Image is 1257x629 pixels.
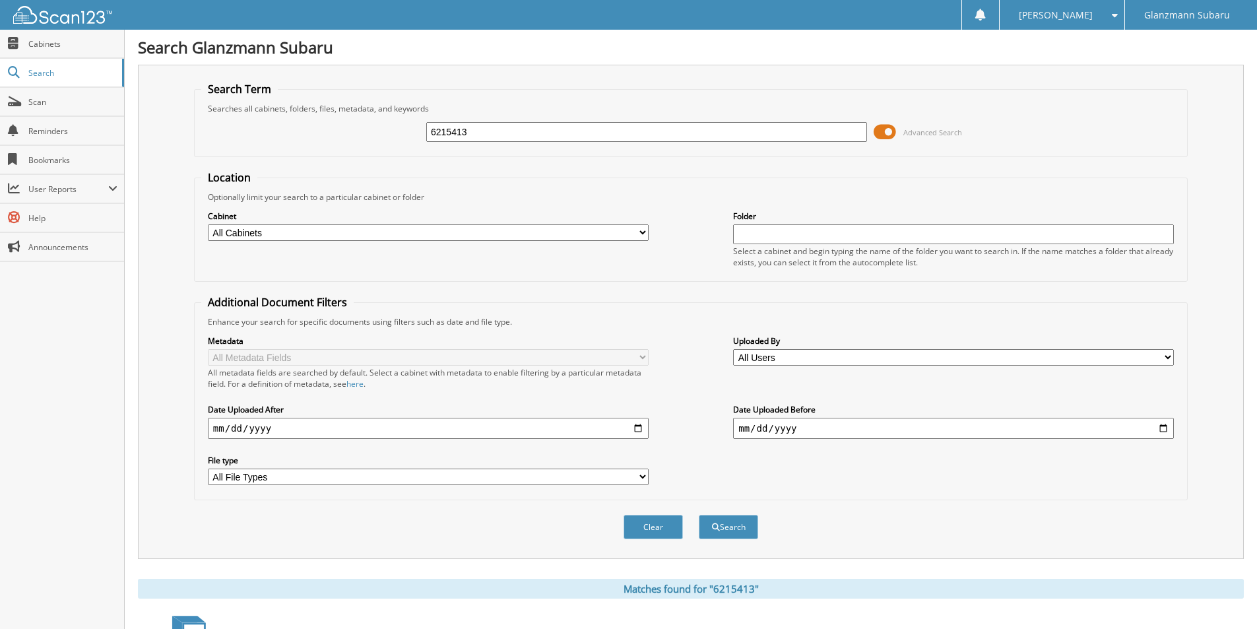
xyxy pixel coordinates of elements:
span: [PERSON_NAME] [1019,11,1093,19]
div: Enhance your search for specific documents using filters such as date and file type. [201,316,1180,327]
div: Optionally limit your search to a particular cabinet or folder [201,191,1180,203]
div: Select a cabinet and begin typing the name of the folder you want to search in. If the name match... [733,246,1174,268]
label: Metadata [208,335,649,347]
div: All metadata fields are searched by default. Select a cabinet with metadata to enable filtering b... [208,367,649,389]
span: Announcements [28,242,117,253]
input: end [733,418,1174,439]
legend: Search Term [201,82,278,96]
legend: Location [201,170,257,185]
label: Date Uploaded After [208,404,649,415]
button: Search [699,515,758,539]
img: scan123-logo-white.svg [13,6,112,24]
legend: Additional Document Filters [201,295,354,310]
a: here [346,378,364,389]
input: start [208,418,649,439]
h1: Search Glanzmann Subaru [138,36,1244,58]
span: Search [28,67,115,79]
div: Searches all cabinets, folders, files, metadata, and keywords [201,103,1180,114]
label: Date Uploaded Before [733,404,1174,415]
span: Advanced Search [903,127,962,137]
span: Help [28,213,117,224]
button: Clear [624,515,683,539]
span: Glanzmann Subaru [1144,11,1230,19]
label: Uploaded By [733,335,1174,347]
div: Matches found for "6215413" [138,579,1244,599]
span: User Reports [28,183,108,195]
label: Cabinet [208,211,649,222]
span: Bookmarks [28,154,117,166]
label: File type [208,455,649,466]
span: Scan [28,96,117,108]
label: Folder [733,211,1174,222]
span: Reminders [28,125,117,137]
span: Cabinets [28,38,117,50]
